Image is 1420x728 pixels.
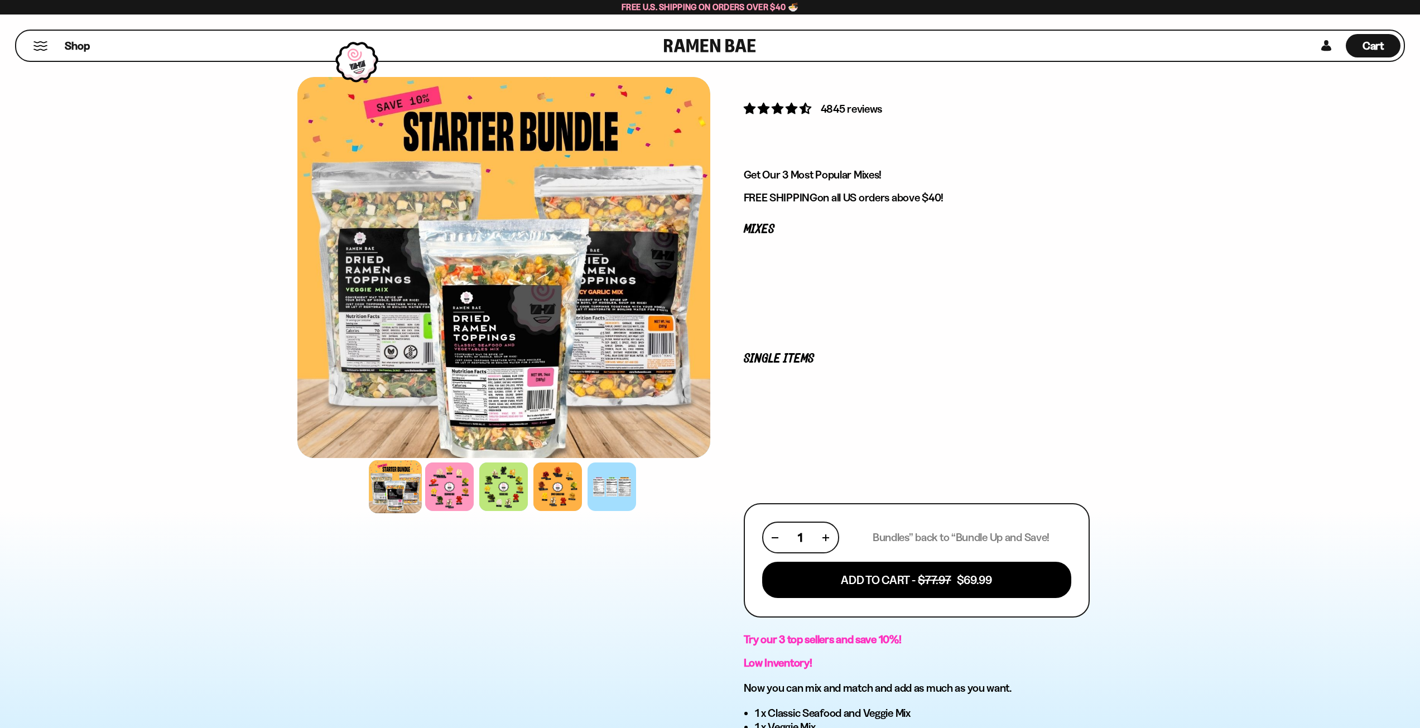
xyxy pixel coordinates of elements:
[744,102,814,115] span: 4.71 stars
[1363,39,1384,52] span: Cart
[744,656,812,669] strong: Low Inventory!
[744,354,1090,364] p: Single Items
[744,681,1090,695] h3: Now you can mix and match and add as much as you want.
[744,191,1090,205] p: on all US orders above $40!
[1346,31,1400,61] div: Cart
[873,531,1050,544] p: Bundles” back to “Bundle Up and Save!
[744,168,1090,182] p: Get Our 3 Most Popular Mixes!
[798,531,802,544] span: 1
[65,38,90,54] span: Shop
[622,2,798,12] span: Free U.S. Shipping on Orders over $40 🍜
[744,633,902,646] strong: Try our 3 top sellers and save 10%!
[65,34,90,57] a: Shop
[744,224,1090,235] p: Mixes
[744,191,817,204] strong: FREE SHIPPING
[33,41,48,51] button: Mobile Menu Trigger
[821,102,883,115] span: 4845 reviews
[755,706,1090,720] li: 1 x Classic Seafood and Veggie Mix
[762,562,1071,598] button: Add To Cart - $77.97 $69.99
